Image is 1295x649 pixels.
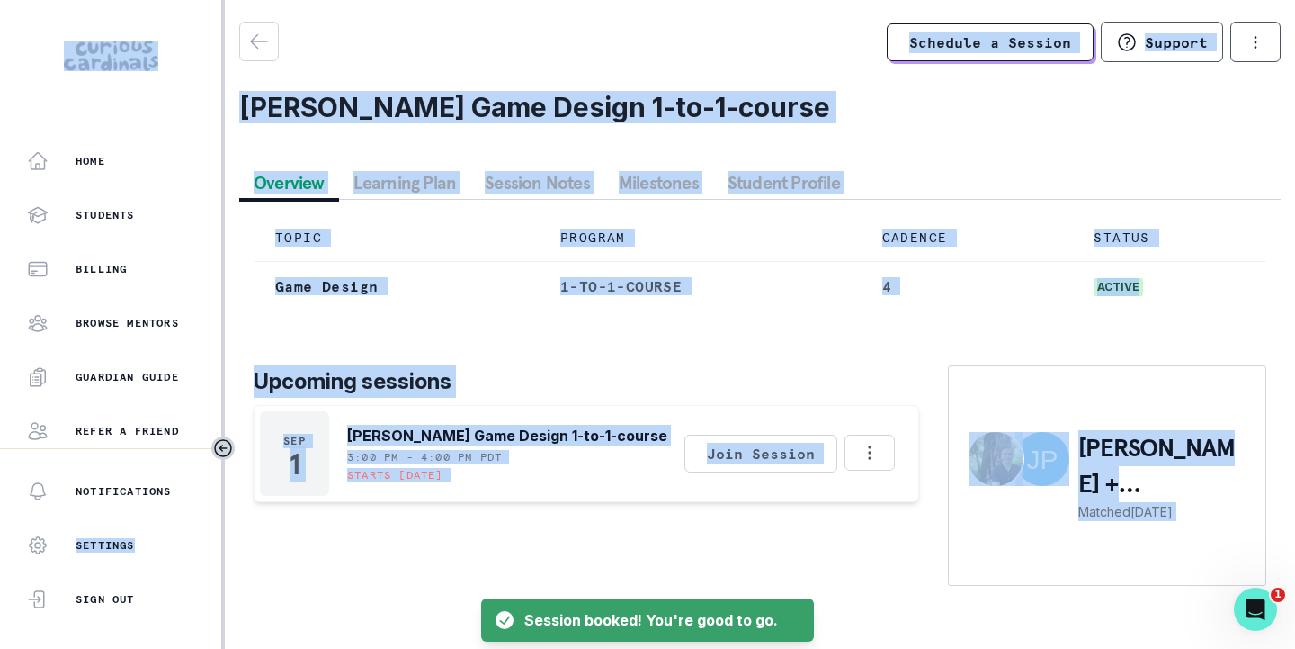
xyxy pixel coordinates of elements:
[524,609,778,631] div: Session booked! You're good to go.
[1015,432,1069,486] img: Jacob Park
[254,365,919,398] p: Upcoming sessions
[1230,22,1281,62] button: options
[76,370,179,384] p: Guardian Guide
[887,23,1094,61] a: Schedule a Session
[64,41,158,71] img: Curious Cardinals Logo
[76,208,135,222] p: Students
[1145,33,1208,51] p: Support
[1072,214,1266,262] td: STATUS
[844,435,895,471] button: Options
[1078,502,1247,521] p: Matched [DATE]
[470,167,604,199] button: Session Notes
[76,316,179,330] p: Browse Mentors
[1078,430,1247,502] p: [PERSON_NAME] + [PERSON_NAME]
[1101,22,1223,62] button: Support
[861,262,1073,311] td: 4
[76,538,135,553] p: Settings
[76,262,127,276] p: Billing
[347,468,443,482] p: Starts [DATE]
[211,437,235,460] button: Toggle sidebar
[254,214,539,262] td: TOPIC
[254,262,539,311] td: Game Design
[347,425,667,446] p: [PERSON_NAME] Game Design 1-to-1-course
[76,484,172,499] p: Notifications
[684,435,837,473] button: Join Session
[539,214,861,262] td: PROGRAM
[283,434,306,448] p: Sep
[76,424,179,438] p: Refer a friend
[76,154,105,168] p: Home
[347,450,502,464] p: 3:00 PM - 4:00 PM PDT
[76,592,135,607] p: Sign Out
[1234,588,1277,631] iframe: Intercom live chat
[604,167,713,199] button: Milestones
[239,91,1281,123] h2: [PERSON_NAME] Game Design 1-to-1-course
[861,214,1073,262] td: CADENCE
[1271,588,1285,602] span: 1
[1094,278,1143,296] span: active
[290,455,299,473] p: 1
[713,167,854,199] button: Student Profile
[339,167,471,199] button: Learning Plan
[539,262,861,311] td: 1-to-1-course
[239,167,339,199] button: Overview
[969,432,1023,486] img: Michael Ford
